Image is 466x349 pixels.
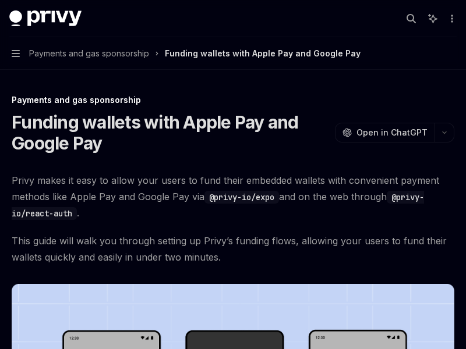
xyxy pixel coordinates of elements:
span: Payments and gas sponsorship [29,47,149,60]
span: Open in ChatGPT [356,127,428,138]
div: Funding wallets with Apple Pay and Google Pay [165,47,361,60]
span: Privy makes it easy to allow your users to fund their embedded wallets with convenient payment me... [12,172,454,221]
div: Payments and gas sponsorship [12,94,454,106]
code: @privy-io/expo [204,191,279,204]
button: More actions [445,10,457,27]
h1: Funding wallets with Apple Pay and Google Pay [12,112,330,154]
img: dark logo [9,10,82,27]
span: This guide will walk you through setting up Privy’s funding flows, allowing your users to fund th... [12,233,454,265]
button: Open in ChatGPT [335,123,435,143]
